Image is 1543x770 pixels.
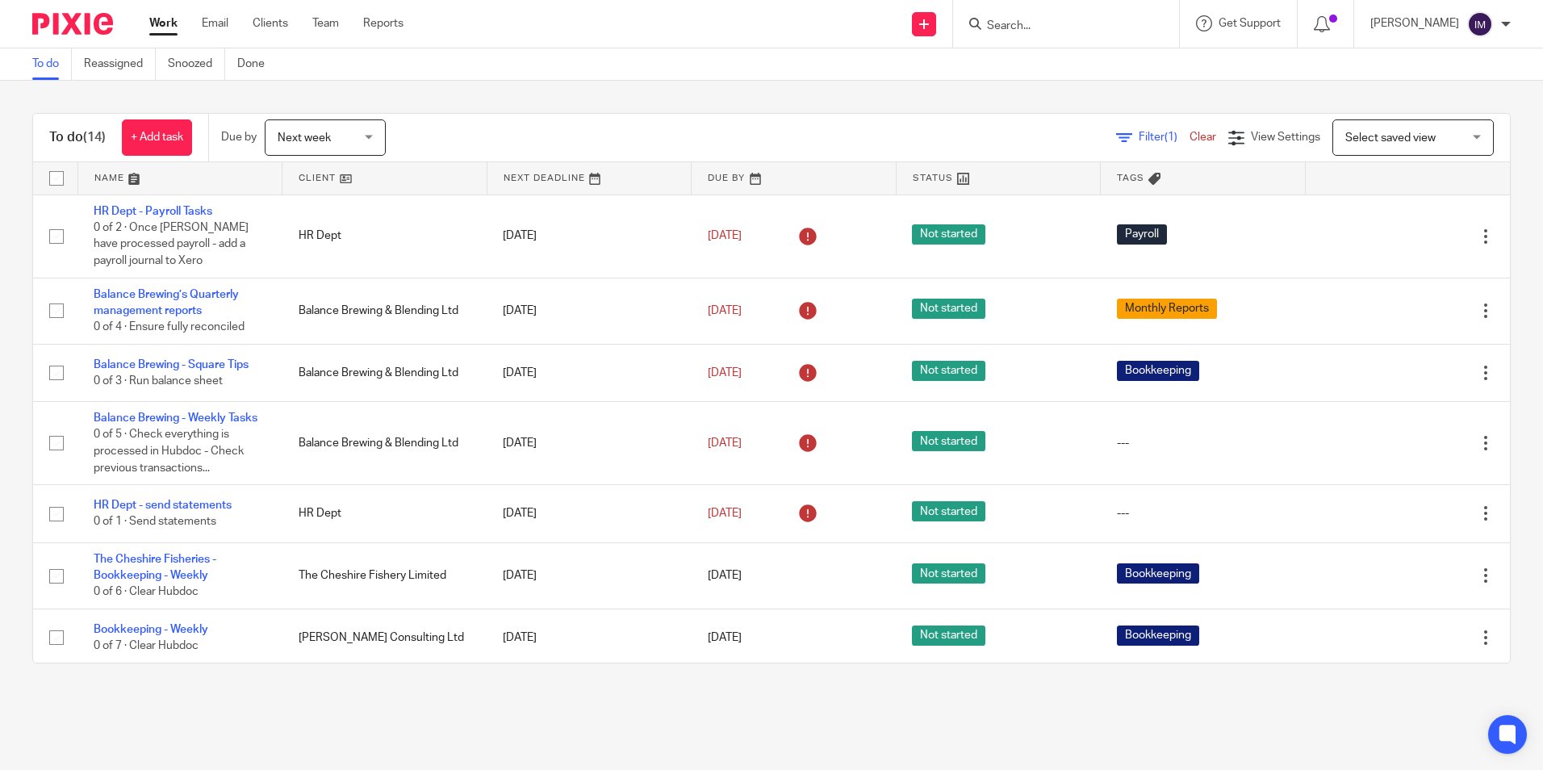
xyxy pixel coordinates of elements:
[32,13,113,35] img: Pixie
[94,375,223,387] span: 0 of 3 · Run balance sheet
[1117,505,1290,521] div: ---
[94,289,239,316] a: Balance Brewing’s Quarterly management reports
[84,48,156,80] a: Reassigned
[253,15,288,31] a: Clients
[1117,563,1199,584] span: Bookkeeping
[708,437,742,449] span: [DATE]
[94,554,216,581] a: The Cheshire Fisheries - Bookkeeping - Weekly
[1117,174,1144,182] span: Tags
[1117,361,1199,381] span: Bookkeeping
[708,367,742,379] span: [DATE]
[1117,626,1199,646] span: Bookkeeping
[221,129,257,145] p: Due by
[32,48,72,80] a: To do
[1117,224,1167,245] span: Payroll
[487,485,692,542] td: [DATE]
[94,640,199,651] span: 0 of 7 · Clear Hubdoc
[94,517,216,528] span: 0 of 1 · Send statements
[912,361,985,381] span: Not started
[912,224,985,245] span: Not started
[708,632,742,643] span: [DATE]
[94,206,212,217] a: HR Dept - Payroll Tasks
[202,15,228,31] a: Email
[282,195,487,278] td: HR Dept
[912,431,985,451] span: Not started
[94,624,208,635] a: Bookkeeping - Weekly
[1190,132,1216,143] a: Clear
[1117,299,1217,319] span: Monthly Reports
[487,609,692,666] td: [DATE]
[282,278,487,344] td: Balance Brewing & Blending Ltd
[363,15,404,31] a: Reports
[487,542,692,609] td: [DATE]
[1345,132,1436,144] span: Select saved view
[282,344,487,401] td: Balance Brewing & Blending Ltd
[94,587,199,598] span: 0 of 6 · Clear Hubdoc
[912,501,985,521] span: Not started
[312,15,339,31] a: Team
[708,508,742,519] span: [DATE]
[1467,11,1493,37] img: svg%3E
[912,299,985,319] span: Not started
[487,402,692,485] td: [DATE]
[94,321,245,333] span: 0 of 4 · Ensure fully reconciled
[487,278,692,344] td: [DATE]
[94,359,249,370] a: Balance Brewing - Square Tips
[1219,18,1281,29] span: Get Support
[708,570,742,581] span: [DATE]
[149,15,178,31] a: Work
[94,412,257,424] a: Balance Brewing - Weekly Tasks
[122,119,192,156] a: + Add task
[83,131,106,144] span: (14)
[94,500,232,511] a: HR Dept - send statements
[487,195,692,278] td: [DATE]
[1117,435,1290,451] div: ---
[912,563,985,584] span: Not started
[237,48,277,80] a: Done
[1165,132,1177,143] span: (1)
[168,48,225,80] a: Snoozed
[49,129,106,146] h1: To do
[94,429,244,474] span: 0 of 5 · Check everything is processed in Hubdoc - Check previous transactions...
[1370,15,1459,31] p: [PERSON_NAME]
[1139,132,1190,143] span: Filter
[487,344,692,401] td: [DATE]
[282,609,487,666] td: [PERSON_NAME] Consulting Ltd
[94,222,249,266] span: 0 of 2 · Once [PERSON_NAME] have processed payroll - add a payroll journal to Xero
[282,542,487,609] td: The Cheshire Fishery Limited
[708,230,742,241] span: [DATE]
[282,402,487,485] td: Balance Brewing & Blending Ltd
[985,19,1131,34] input: Search
[708,305,742,316] span: [DATE]
[912,626,985,646] span: Not started
[1251,132,1320,143] span: View Settings
[282,485,487,542] td: HR Dept
[278,132,331,144] span: Next week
